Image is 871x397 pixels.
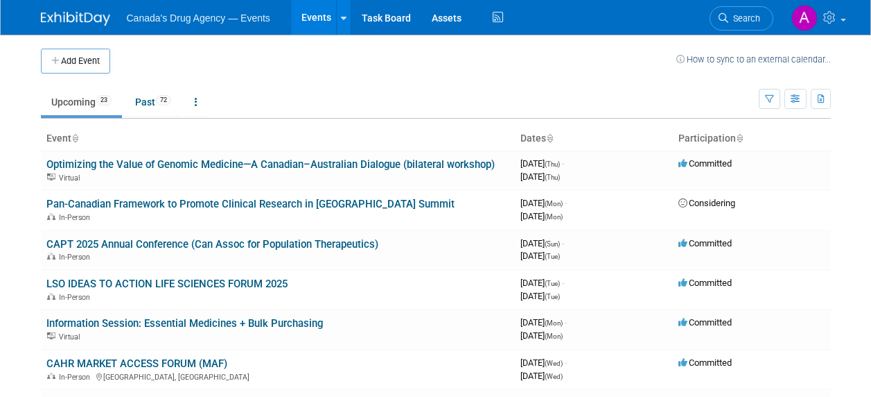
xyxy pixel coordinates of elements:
[678,198,735,208] span: Considering
[562,278,564,288] span: -
[46,371,509,382] div: [GEOGRAPHIC_DATA], [GEOGRAPHIC_DATA]
[562,158,564,169] span: -
[545,280,560,287] span: (Tue)
[59,293,94,302] span: In-Person
[520,211,563,221] span: [DATE]
[96,95,112,105] span: 23
[520,330,563,341] span: [DATE]
[520,317,567,328] span: [DATE]
[47,174,55,180] img: Virtual Event
[545,200,563,208] span: (Mon)
[59,174,84,183] span: Virtual
[520,171,560,182] span: [DATE]
[46,238,378,251] a: CAPT 2025 Annual Conference (Can Assoc for Population Therapeutics)
[545,174,560,181] span: (Thu)
[728,13,760,24] span: Search
[127,12,270,24] span: Canada's Drug Agency — Events
[678,278,732,288] span: Committed
[678,357,732,368] span: Committed
[520,371,563,381] span: [DATE]
[736,133,743,144] a: Sort by Participation Type
[520,291,560,301] span: [DATE]
[47,253,55,260] img: In-Person Event
[46,317,323,330] a: Information Session: Essential Medicines + Bulk Purchasing
[545,240,560,248] span: (Sun)
[41,127,515,151] th: Event
[545,332,563,340] span: (Mon)
[673,127,831,151] th: Participation
[791,5,818,31] img: Andrea Tiwari
[46,158,495,171] a: Optimizing the Value of Genomic Medicine—A Canadian–Australian Dialogue (bilateral workshop)
[545,293,560,301] span: (Tue)
[545,213,563,221] span: (Mon)
[676,54,831,65] a: How to sync to an external calendar...
[710,6,773,31] a: Search
[565,357,567,368] span: -
[125,89,182,115] a: Past72
[678,158,732,169] span: Committed
[47,332,55,339] img: Virtual Event
[520,278,564,288] span: [DATE]
[47,373,55,380] img: In-Person Event
[678,238,732,248] span: Committed
[59,253,94,262] span: In-Person
[59,373,94,382] span: In-Person
[545,160,560,168] span: (Thu)
[71,133,78,144] a: Sort by Event Name
[565,198,567,208] span: -
[47,213,55,220] img: In-Person Event
[47,293,55,300] img: In-Person Event
[520,158,564,169] span: [DATE]
[520,198,567,208] span: [DATE]
[41,12,110,26] img: ExhibitDay
[545,319,563,327] span: (Mon)
[41,89,122,115] a: Upcoming23
[546,133,553,144] a: Sort by Start Date
[520,357,567,368] span: [DATE]
[515,127,673,151] th: Dates
[46,198,455,210] a: Pan-Canadian Framework to Promote Clinical Research in [GEOGRAPHIC_DATA] Summit
[46,278,288,290] a: LSO IDEAS TO ACTION LIFE SCIENCES FORUM 2025
[545,373,563,380] span: (Wed)
[46,357,227,370] a: CAHR MARKET ACCESS FORUM (MAF)
[545,360,563,367] span: (Wed)
[41,49,110,74] button: Add Event
[678,317,732,328] span: Committed
[520,251,560,261] span: [DATE]
[565,317,567,328] span: -
[562,238,564,248] span: -
[545,253,560,260] span: (Tue)
[156,95,171,105] span: 72
[520,238,564,248] span: [DATE]
[59,213,94,222] span: In-Person
[59,332,84,341] span: Virtual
